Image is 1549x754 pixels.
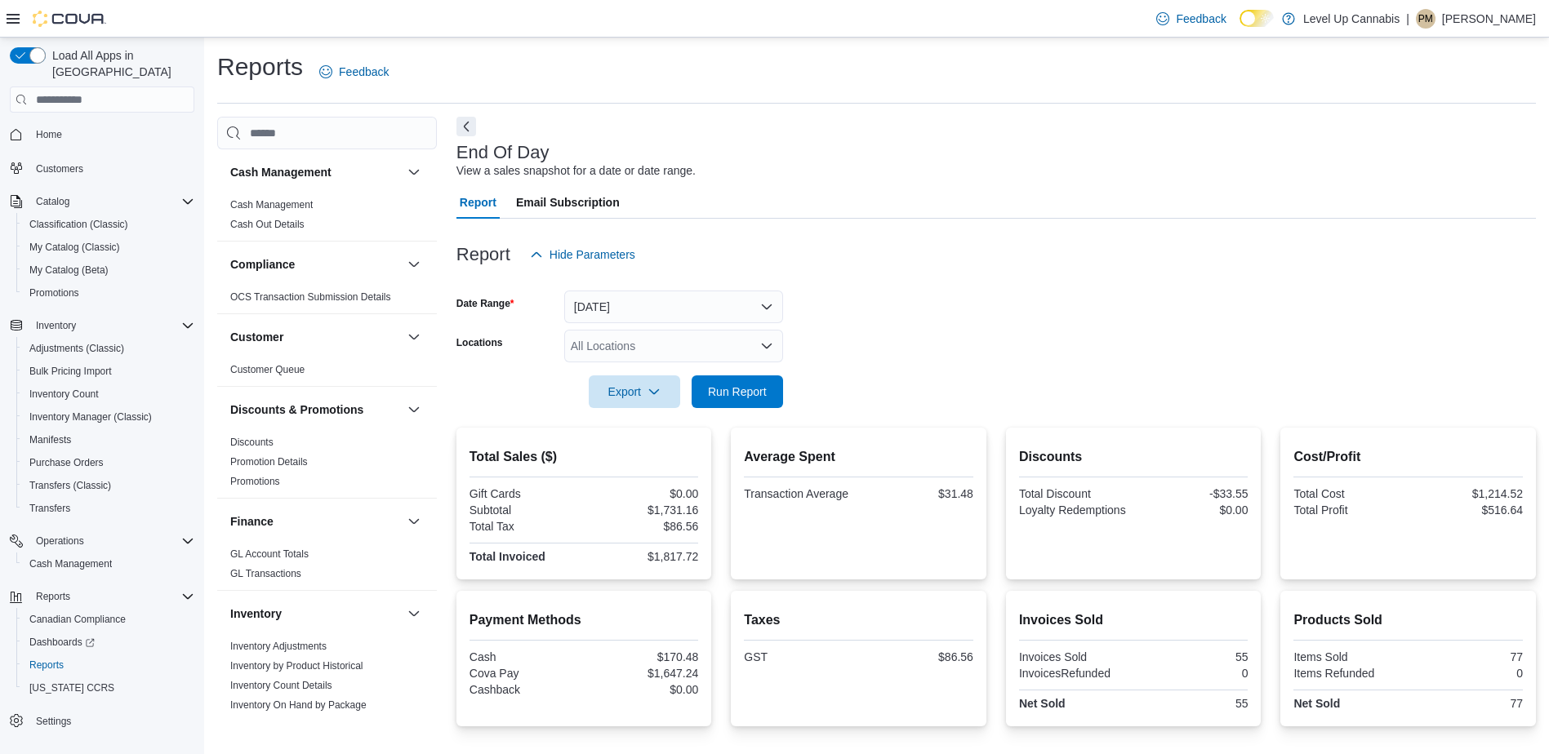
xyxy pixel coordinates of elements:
[230,291,391,304] span: OCS Transaction Submission Details
[23,407,158,427] a: Inventory Manager (Classic)
[23,655,70,675] a: Reports
[29,456,104,469] span: Purchase Orders
[230,513,274,530] h3: Finance
[16,552,201,575] button: Cash Management
[230,164,401,180] button: Cash Management
[862,650,973,663] div: $86.56
[456,143,550,162] h3: End Of Day
[313,55,395,88] a: Feedback
[230,455,308,468] span: Promotion Details
[230,699,367,712] span: Inventory On Hand by Package
[230,218,305,231] span: Cash Out Details
[217,544,437,590] div: Finance
[1019,697,1066,710] strong: Net Sold
[230,437,274,448] a: Discounts
[29,479,111,492] span: Transfers (Classic)
[29,218,128,231] span: Classification (Classic)
[1303,9,1400,29] p: Level Up Cannabis
[230,568,301,579] a: GL Transactions
[16,676,201,699] button: [US_STATE] CCRS
[36,715,71,728] span: Settings
[23,610,132,629] a: Canadian Compliance
[456,162,696,180] div: View a sales snapshot for a date or date range.
[550,246,635,263] span: Hide Parameters
[29,613,126,626] span: Canadian Compliance
[29,433,71,446] span: Manifests
[16,213,201,236] button: Classification (Classic)
[404,327,424,347] button: Customer
[16,406,201,428] button: Inventory Manager (Classic)
[230,660,363,672] a: Inventory by Product Historical
[587,550,698,563] div: $1,817.72
[3,122,201,146] button: Home
[460,186,496,219] span: Report
[587,520,698,533] div: $86.56
[29,712,78,731] a: Settings
[587,487,698,500] div: $0.00
[1293,697,1340,710] strong: Net Sold
[1137,650,1248,663] div: 55
[230,679,332,692] span: Inventory Count Details
[23,610,194,629] span: Canadian Compliance
[404,162,424,182] button: Cash Management
[23,215,194,234] span: Classification (Classic)
[29,316,82,335] button: Inventory
[230,640,327,653] span: Inventory Adjustments
[230,567,301,580] span: GL Transactions
[23,384,194,404] span: Inventory Count
[1416,9,1435,29] div: Patrick McGinley
[230,513,401,530] button: Finance
[1240,27,1240,28] span: Dark Mode
[456,245,510,264] h3: Report
[692,375,783,408] button: Run Report
[456,297,514,310] label: Date Range
[230,199,313,211] a: Cash Management
[23,476,194,495] span: Transfers (Classic)
[1150,2,1232,35] a: Feedback
[23,260,194,280] span: My Catalog (Beta)
[217,432,437,498] div: Discounts & Promotions
[744,447,973,467] h2: Average Spent
[29,192,194,211] span: Catalog
[46,47,194,80] span: Load All Apps in [GEOGRAPHIC_DATA]
[16,608,201,631] button: Canadian Compliance
[23,632,101,652] a: Dashboards
[23,499,194,518] span: Transfers
[456,336,503,349] label: Locations
[587,683,698,696] div: $0.00
[587,667,698,680] div: $1,647.24
[1293,650,1404,663] div: Items Sold
[587,503,698,517] div: $1,731.16
[564,291,783,323] button: [DATE]
[16,259,201,282] button: My Catalog (Beta)
[3,709,201,733] button: Settings
[1442,9,1536,29] p: [PERSON_NAME]
[36,128,62,141] span: Home
[16,383,201,406] button: Inventory Count
[23,632,194,652] span: Dashboards
[470,610,699,630] h2: Payment Methods
[23,361,194,381] span: Bulk Pricing Import
[23,430,78,450] a: Manifests
[29,388,99,401] span: Inventory Count
[29,711,194,731] span: Settings
[470,487,581,500] div: Gift Cards
[230,699,367,711] a: Inventory On Hand by Package
[1293,447,1523,467] h2: Cost/Profit
[1412,650,1523,663] div: 77
[217,360,437,386] div: Customer
[470,683,581,696] div: Cashback
[29,124,194,144] span: Home
[230,605,401,622] button: Inventory
[456,117,476,136] button: Next
[404,604,424,623] button: Inventory
[29,557,112,570] span: Cash Management
[29,365,112,378] span: Bulk Pricing Import
[230,456,308,468] a: Promotion Details
[1412,667,1523,680] div: 0
[744,650,855,663] div: GST
[23,655,194,675] span: Reports
[744,487,855,500] div: Transaction Average
[16,360,201,383] button: Bulk Pricing Import
[1019,503,1130,517] div: Loyalty Redemptions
